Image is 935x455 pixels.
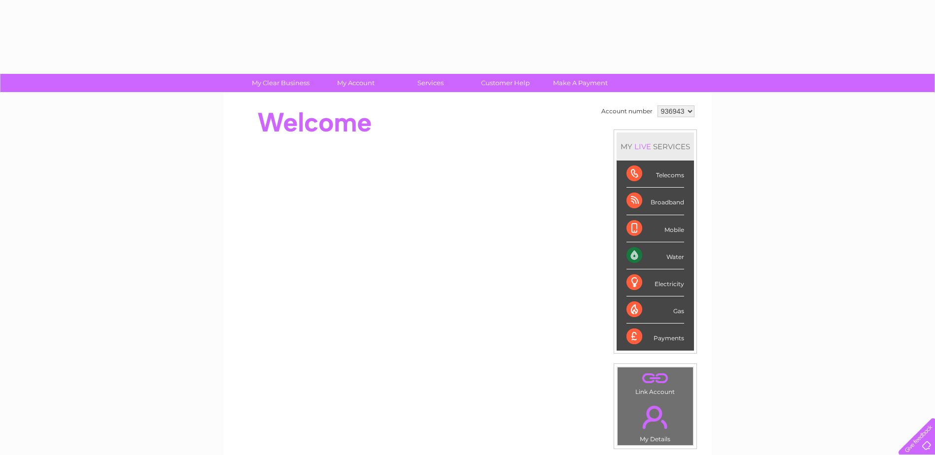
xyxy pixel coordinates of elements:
[620,400,691,434] a: .
[626,188,684,215] div: Broadband
[626,296,684,324] div: Gas
[617,132,694,161] div: MY SERVICES
[599,103,655,120] td: Account number
[540,74,621,92] a: Make A Payment
[632,142,653,151] div: LIVE
[626,269,684,296] div: Electricity
[390,74,471,92] a: Services
[240,74,321,92] a: My Clear Business
[465,74,546,92] a: Customer Help
[626,242,684,269] div: Water
[626,215,684,242] div: Mobile
[626,161,684,188] div: Telecoms
[626,324,684,350] div: Payments
[315,74,396,92] a: My Account
[620,370,691,387] a: .
[617,397,693,446] td: My Details
[617,367,693,398] td: Link Account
